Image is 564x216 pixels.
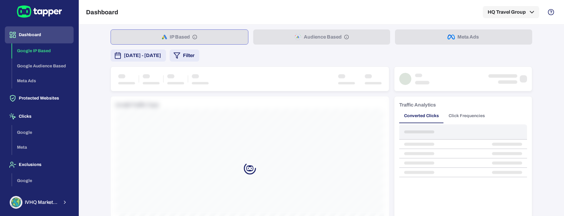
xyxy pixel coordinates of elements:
button: HQ Travel Group [483,6,539,18]
button: Converted Clicks [399,109,444,123]
img: IVHQ Marketing Team [10,197,22,208]
button: [DATE] - [DATE] [111,49,166,62]
button: Protected Websites [5,90,74,107]
span: IVHQ Marketing Team [25,199,58,205]
button: Exclusions [5,156,74,173]
a: Exclusions [5,162,74,167]
button: Dashboard [5,26,74,43]
button: Filter [170,49,199,62]
a: Protected Websites [5,95,74,100]
h5: Dashboard [86,8,118,16]
button: Click Frequencies [444,109,490,123]
a: Clicks [5,113,74,119]
h6: Traffic Analytics [399,101,436,109]
button: IVHQ Marketing TeamIVHQ Marketing Team [5,194,74,211]
span: [DATE] - [DATE] [124,52,161,59]
button: Clicks [5,108,74,125]
a: Dashboard [5,32,74,37]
